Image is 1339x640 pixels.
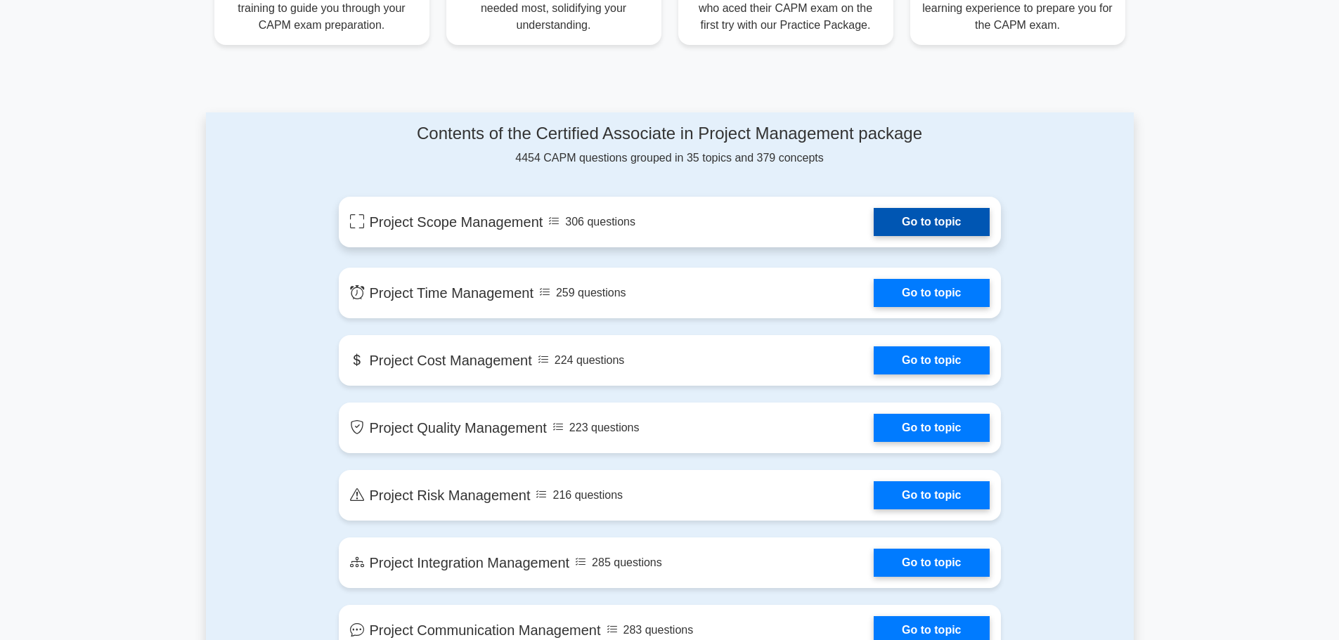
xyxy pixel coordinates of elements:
[339,124,1001,144] h4: Contents of the Certified Associate in Project Management package
[874,346,989,374] a: Go to topic
[874,279,989,307] a: Go to topic
[874,481,989,509] a: Go to topic
[874,414,989,442] a: Go to topic
[339,124,1001,166] div: 4454 CAPM questions grouped in 35 topics and 379 concepts
[874,549,989,577] a: Go to topic
[874,208,989,236] a: Go to topic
